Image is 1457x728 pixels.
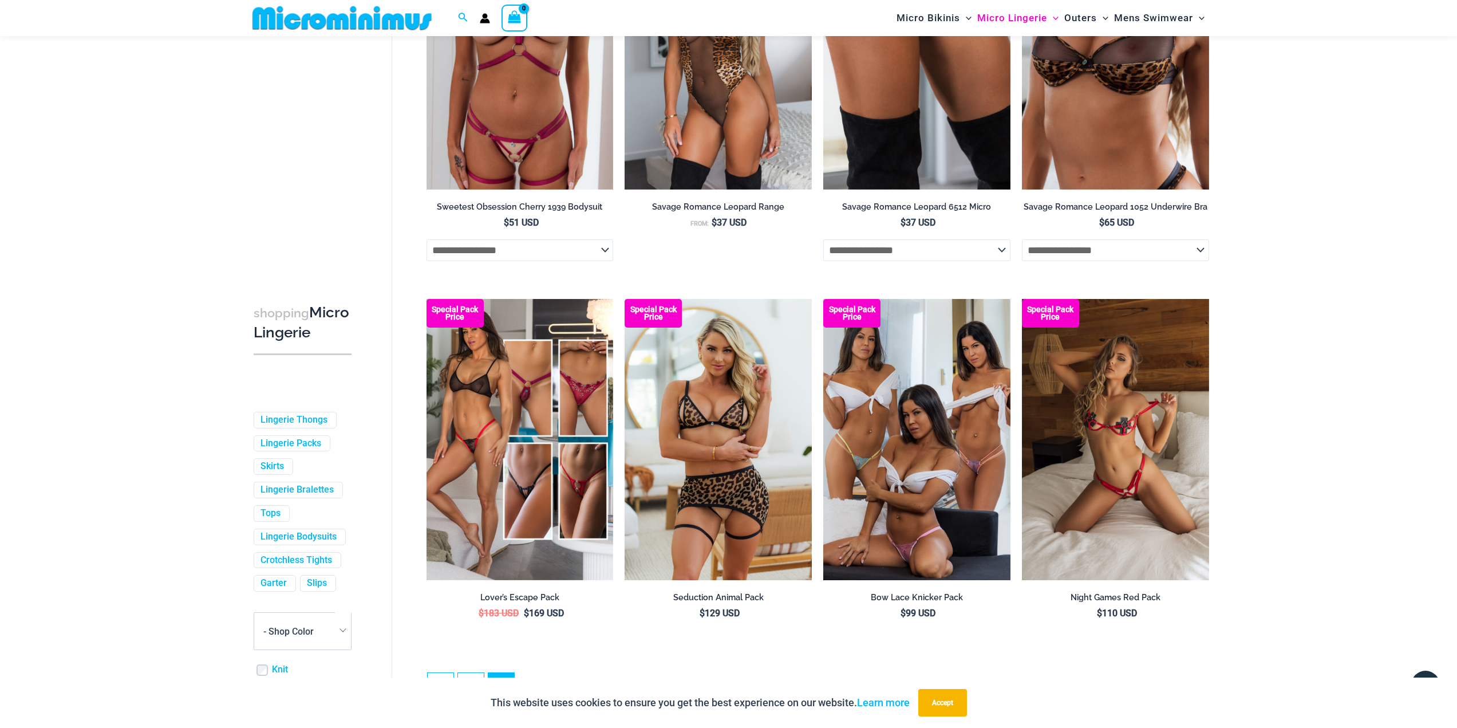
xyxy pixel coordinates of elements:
[263,626,314,637] span: - Shop Color
[625,299,812,580] a: Seduction Animal 1034 Bra 6034 Thong 5019 Skirt 02 Seduction Animal 1034 Bra 6034 Thong 5019 Skir...
[1193,3,1205,33] span: Menu Toggle
[625,592,812,603] h2: Seduction Animal Pack
[974,3,1061,33] a: Micro LingerieMenu ToggleMenu Toggle
[1114,3,1193,33] span: Mens Swimwear
[260,507,281,520] a: Tops
[479,608,519,619] bdi: 183 USD
[823,299,1010,580] img: Bow Lace Knicker Pack
[428,673,453,699] a: ←
[823,202,1010,217] a: Savage Romance Leopard 6512 Micro
[625,306,682,321] b: Special Pack Price
[1099,217,1134,228] bdi: 65 USD
[254,613,351,650] span: - Shop Color
[1022,202,1209,213] h2: Savage Romance Leopard 1052 Underwire Bra
[504,217,539,228] bdi: 51 USD
[260,438,321,450] a: Lingerie Packs
[1097,608,1102,619] span: $
[479,608,484,619] span: $
[524,608,529,619] span: $
[901,217,906,228] span: $
[502,5,528,31] a: View Shopping Cart, empty
[901,217,935,228] bdi: 37 USD
[307,578,327,590] a: Slips
[1064,3,1097,33] span: Outers
[823,299,1010,580] a: Bow Lace Knicker Pack Bow Lace Mint Multi 601 Thong 03Bow Lace Mint Multi 601 Thong 03
[260,414,327,426] a: Lingerie Thongs
[254,38,357,267] iframe: TrustedSite Certified
[1111,3,1207,33] a: Mens SwimwearMenu ToggleMenu Toggle
[1047,3,1059,33] span: Menu Toggle
[1022,299,1209,580] a: Night Games Red 1133 Bralette 6133 Thong 04 Night Games Red 1133 Bralette 6133 Thong 06Night Game...
[897,3,960,33] span: Micro Bikinis
[960,3,972,33] span: Menu Toggle
[625,202,812,213] h2: Savage Romance Leopard Range
[427,202,614,213] h2: Sweetest Obsession Cherry 1939 Bodysuit
[894,3,974,33] a: Micro BikinisMenu ToggleMenu Toggle
[625,299,812,580] img: Seduction Animal 1034 Bra 6034 Thong 5019 Skirt 02
[272,664,288,676] a: Knit
[690,220,709,227] span: From:
[524,608,564,619] bdi: 169 USD
[427,672,1209,706] nav: Product Pagination
[823,592,1010,607] a: Bow Lace Knicker Pack
[248,5,436,31] img: MM SHOP LOGO FLAT
[260,461,284,473] a: Skirts
[823,306,880,321] b: Special Pack Price
[625,202,812,217] a: Savage Romance Leopard Range
[700,608,740,619] bdi: 129 USD
[1022,299,1209,580] img: Night Games Red 1133 Bralette 6133 Thong 04
[823,592,1010,603] h2: Bow Lace Knicker Pack
[823,202,1010,213] h2: Savage Romance Leopard 6512 Micro
[254,613,352,651] span: - Shop Color
[427,299,614,580] a: Lovers Escape Pack Zoe Deep Red 689 Micro Thong 04Zoe Deep Red 689 Micro Thong 04
[1022,592,1209,603] h2: Night Games Red Pack
[977,3,1047,33] span: Micro Lingerie
[700,608,705,619] span: $
[427,592,614,607] a: Lover’s Escape Pack
[260,578,287,590] a: Garter
[1022,592,1209,607] a: Night Games Red Pack
[1099,217,1104,228] span: $
[857,696,910,709] a: Learn more
[427,299,614,580] img: Lovers Escape Pack
[427,306,484,321] b: Special Pack Price
[901,608,906,619] span: $
[254,303,352,343] h3: Micro Lingerie
[504,217,509,228] span: $
[918,689,967,717] button: Accept
[488,673,514,699] span: Page 2
[427,202,614,217] a: Sweetest Obsession Cherry 1939 Bodysuit
[625,592,812,607] a: Seduction Animal Pack
[458,673,484,699] a: Page 1
[458,11,468,25] a: Search icon link
[892,2,1210,34] nav: Site Navigation
[1097,3,1108,33] span: Menu Toggle
[1097,608,1137,619] bdi: 110 USD
[491,694,910,711] p: This website uses cookies to ensure you get the best experience on our website.
[1061,3,1111,33] a: OutersMenu ToggleMenu Toggle
[1022,202,1209,217] a: Savage Romance Leopard 1052 Underwire Bra
[712,217,717,228] span: $
[901,608,935,619] bdi: 99 USD
[260,554,332,566] a: Crotchless Tights
[260,485,334,497] a: Lingerie Bralettes
[427,592,614,603] h2: Lover’s Escape Pack
[1022,306,1079,321] b: Special Pack Price
[260,531,337,543] a: Lingerie Bodysuits
[254,306,309,320] span: shopping
[480,13,490,23] a: Account icon link
[712,217,747,228] bdi: 37 USD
